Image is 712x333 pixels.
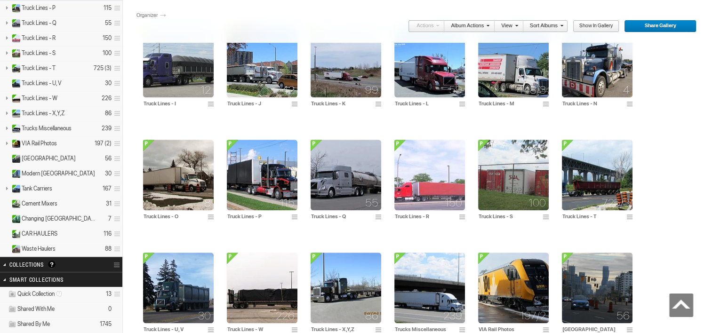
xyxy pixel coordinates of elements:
[8,64,21,72] ins: Public Album
[623,86,630,94] span: 4
[22,34,56,42] span: Truck Lines - R
[143,27,214,97] img: IFS.webp
[573,20,613,32] span: Show in Gallery
[616,312,630,319] span: 56
[311,99,373,108] input: Truck Lines - K
[22,215,95,222] span: Changing Toronto
[478,140,549,210] img: tst_saia.webp
[22,4,56,12] span: Truck Lines - P
[17,290,65,298] span: Quick Collection
[8,49,21,57] ins: Public Album
[143,212,205,221] input: Truck Lines - O
[478,99,540,108] input: Truck Lines - M
[394,99,456,108] input: Truck Lines - L
[17,305,55,313] span: Shared With Me
[200,86,211,94] span: 12
[8,4,21,12] ins: Public Album
[1,155,10,162] a: Expand
[227,212,289,221] input: Truck Lines - P
[22,185,52,192] span: Tank Carriers
[198,312,211,319] span: 30
[562,27,632,97] img: nationwide_Freight.webp
[8,34,21,42] ins: Public Album
[1,245,10,252] a: Expand
[394,212,456,221] input: Truck Lines - R
[227,99,289,108] input: Truck Lines - J
[573,20,619,32] a: Show in Gallery
[365,312,378,319] span: 86
[602,199,630,206] span: 725/3
[227,27,297,97] img: joseph_haulage.webp
[282,86,295,94] span: 42
[143,253,214,323] img: IMG_verspeeten.webp
[8,290,16,298] img: ico_album_quick.png
[449,86,462,94] span: 59
[8,110,21,118] ins: Public Album
[204,199,211,206] span: 8
[143,140,214,210] img: ottaway_cost_cones.webp
[22,19,56,27] span: Truck Lines - Q
[8,185,21,193] ins: Public Album
[478,212,540,221] input: Truck Lines - S
[520,312,546,319] span: 197/2
[22,49,56,57] span: Truck Lines - S
[22,230,57,238] span: CAR HAULERS
[311,27,381,97] img: KJS_Transport.webp
[143,99,205,108] input: Truck Lines - I
[8,245,21,253] ins: Public Album
[562,140,632,210] img: Tiger_Trucking.webp
[8,230,21,238] ins: Public Album
[1,79,10,87] a: Expand
[8,200,21,208] ins: Public Album
[8,215,21,223] ins: Public Album
[22,95,57,102] span: Truck Lines - W
[1,215,10,222] a: Expand
[22,79,62,87] span: Truck Lines - U, V
[495,20,518,32] a: View
[528,199,546,206] span: 100
[562,253,632,323] img: Hurontario_looking_north_05-17-24.webp
[22,170,95,177] span: Modern Mississauga
[8,19,21,27] ins: Public Album
[365,199,378,206] span: 55
[8,140,21,148] ins: Public Album
[394,27,465,97] img: load1.webp
[478,27,549,97] img: minimax.webp
[311,140,381,210] img: quality_carriers.webp
[22,245,56,253] span: Waste Haulers
[1,200,10,207] a: Expand
[22,64,56,72] span: Truck Lines - T
[22,110,64,117] span: Truck Lines - X,Y,Z
[113,258,122,271] a: Collection Options
[9,272,88,286] h2: Smart Collections
[443,312,462,319] span: 239
[311,212,373,221] input: Truck Lines - Q
[22,125,72,132] span: Trucks Miscellaneous
[280,199,295,206] span: 115
[1,230,10,237] a: Expand
[17,320,50,328] span: Shared By Me
[8,95,21,103] ins: Public Album
[8,170,21,178] ins: Public Album
[408,20,439,32] a: Actions
[394,140,465,210] img: roadship.webp
[227,140,297,210] img: paddock_KW.webp
[8,155,21,163] ins: Public Album
[8,125,21,133] ins: Public Album
[22,155,76,162] span: Hurontario Street
[444,20,489,32] a: Album Actions
[523,20,563,32] a: Sort Albums
[562,99,624,108] input: Truck Lines - N
[311,253,381,323] img: IMG_1279.webp
[394,253,465,323] img: IMG_0377_%282%29.webp
[624,20,690,32] span: Share Gallery
[8,305,16,313] img: ico_album_coll.png
[8,320,16,328] img: ico_album_coll.png
[22,200,57,207] span: Cement Mixers
[445,199,462,206] span: 150
[276,312,295,319] span: 226
[1,170,10,177] a: Expand
[9,257,88,271] h2: Collections
[517,86,546,94] span: 448/3
[562,212,624,221] input: Truck Lines - T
